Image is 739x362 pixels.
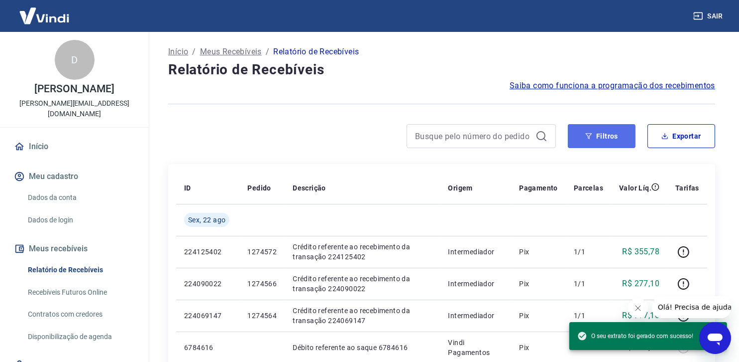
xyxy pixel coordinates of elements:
a: Início [12,136,137,158]
p: 1/1 [574,279,603,289]
p: Crédito referente ao recebimento da transação 224069147 [293,306,432,326]
p: 1/1 [574,311,603,321]
div: D [55,40,95,80]
p: Pix [519,343,558,353]
p: Débito referente ao saque 6784616 [293,343,432,353]
p: Relatório de Recebíveis [273,46,359,58]
p: 224125402 [184,247,231,257]
span: O seu extrato foi gerado com sucesso! [577,331,693,341]
p: [PERSON_NAME][EMAIL_ADDRESS][DOMAIN_NAME] [8,98,141,119]
p: 6784616 [184,343,231,353]
p: 224069147 [184,311,231,321]
a: Recebíveis Futuros Online [24,282,137,303]
p: Intermediador [448,279,503,289]
p: 1274572 [247,247,277,257]
a: Início [168,46,188,58]
a: Saiba como funciona a programação dos recebimentos [510,80,715,92]
p: Pedido [247,183,271,193]
p: [PERSON_NAME] [34,84,114,94]
a: Dados da conta [24,187,137,208]
p: Valor Líq. [619,183,651,193]
button: Meu cadastro [12,166,137,187]
p: Tarifas [675,183,699,193]
p: Intermediador [448,311,503,321]
span: Olá! Precisa de ajuda? [6,7,84,15]
a: Dados de login [24,210,137,230]
p: Descrição [293,183,326,193]
a: Meus Recebíveis [200,46,262,58]
p: R$ 277,10 [623,278,660,290]
p: 1/1 [574,247,603,257]
input: Busque pelo número do pedido [415,129,531,144]
a: Contratos com credores [24,304,137,325]
p: Crédito referente ao recebimento da transação 224090022 [293,274,432,294]
p: Parcelas [574,183,603,193]
p: R$ 355,78 [623,246,660,258]
iframe: Botão para abrir a janela de mensagens [699,322,731,354]
p: ID [184,183,191,193]
p: Origem [448,183,472,193]
p: Intermediador [448,247,503,257]
iframe: Mensagem da empresa [652,296,731,318]
p: Pix [519,279,558,289]
p: Crédito referente ao recebimento da transação 224125402 [293,242,432,262]
p: 224090022 [184,279,231,289]
a: Relatório de Recebíveis [24,260,137,280]
p: 1274566 [247,279,277,289]
button: Sair [691,7,727,25]
p: R$ 277,10 [623,310,660,322]
p: / [266,46,269,58]
a: Disponibilização de agenda [24,327,137,347]
button: Meus recebíveis [12,238,137,260]
p: Pagamento [519,183,558,193]
p: Pix [519,311,558,321]
h4: Relatório de Recebíveis [168,60,715,80]
p: Pix [519,247,558,257]
iframe: Fechar mensagem [628,298,648,318]
span: Sex, 22 ago [188,215,225,225]
img: Vindi [12,0,77,31]
button: Exportar [647,124,715,148]
p: / [192,46,196,58]
p: 1274564 [247,311,277,321]
p: Vindi Pagamentos [448,338,503,358]
button: Filtros [568,124,635,148]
